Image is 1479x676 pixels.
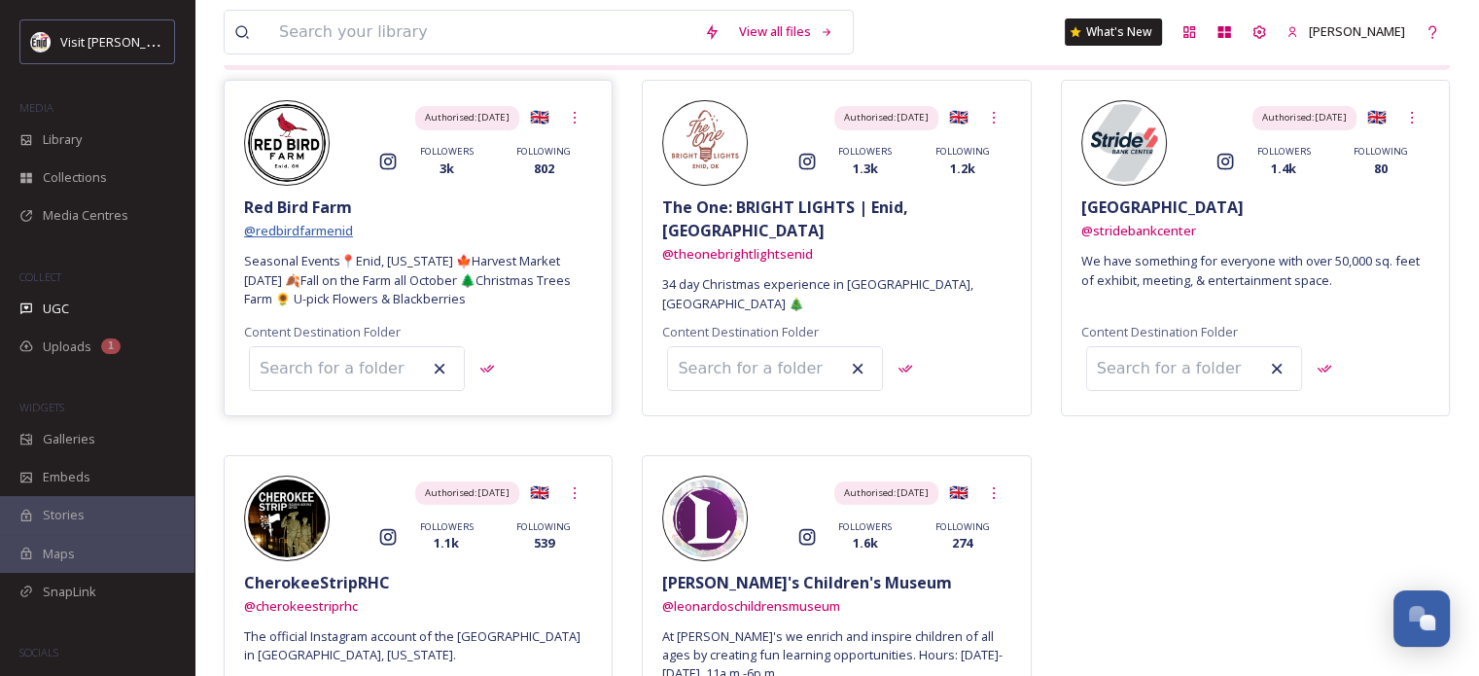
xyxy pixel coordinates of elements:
[43,583,96,601] span: SnapLink
[43,430,95,448] span: Galleries
[19,645,58,659] span: SOCIALS
[941,100,976,135] div: 🇬🇧
[662,245,813,263] span: @ theonebrightlightsenid
[43,506,85,524] span: Stories
[950,160,975,178] span: 1.2k
[838,520,892,534] span: FOLLOWERS
[666,104,744,182] img: 387754466_1305161817028616_4648416881789118411_n.jpg
[43,130,82,149] span: Library
[43,206,128,225] span: Media Centres
[522,100,557,135] div: 🇬🇧
[1081,196,1244,219] span: [GEOGRAPHIC_DATA]
[60,32,184,51] span: Visit [PERSON_NAME]
[101,338,121,354] div: 1
[244,594,358,618] a: @cherokeestriprhc
[516,145,571,159] span: FOLLOWING
[662,594,840,618] a: @leonardoschildrensmuseum
[534,160,554,178] span: 802
[19,269,61,284] span: COLLECT
[1257,145,1311,159] span: FOLLOWERS
[43,168,107,187] span: Collections
[244,219,353,242] a: @redbirdfarmenid
[662,323,819,341] span: Content Destination Folder
[420,145,474,159] span: FOLLOWERS
[244,627,592,664] span: The official Instagram account of the [GEOGRAPHIC_DATA] in [GEOGRAPHIC_DATA], [US_STATE].
[534,534,554,552] span: 539
[1081,222,1196,239] span: @ stridebankcenter
[1065,18,1162,46] a: What's New
[19,100,53,115] span: MEDIA
[440,160,454,178] span: 3k
[1087,347,1301,390] input: Search for a folder
[19,400,64,414] span: WIDGETS
[250,347,464,390] input: Search for a folder
[1374,160,1388,178] span: 80
[662,242,813,266] a: @theonebrightlightsenid
[668,347,882,390] input: Search for a folder
[1081,323,1238,341] span: Content Destination Folder
[522,476,557,511] div: 🇬🇧
[244,571,390,594] span: CherokeeStripRHC
[935,145,990,159] span: FOLLOWING
[244,252,592,308] span: Seasonal Events📍Enid, [US_STATE] 🍁Harvest Market [DATE] 🍂Fall on the Farm all October 🌲Christmas ...
[853,534,878,552] span: 1.6k
[425,111,510,125] span: Authorised: [DATE]
[248,480,326,557] img: 118003916_349170019449123_869157873506163630_n.jpg
[941,476,976,511] div: 🇬🇧
[1271,160,1296,178] span: 1.4k
[952,534,972,552] span: 274
[1262,111,1347,125] span: Authorised: [DATE]
[434,534,459,552] span: 1.1k
[844,111,929,125] span: Authorised: [DATE]
[662,571,952,594] span: [PERSON_NAME]'s Children's Museum
[43,300,69,318] span: UGC
[853,160,878,178] span: 1.3k
[1393,590,1450,647] button: Open Chat
[1085,104,1163,182] img: 54429325_1979244655520045_2937390651278360576_n.jpg
[425,486,510,500] span: Authorised: [DATE]
[420,520,474,534] span: FOLLOWERS
[244,222,353,239] span: @ redbirdfarmenid
[1359,100,1394,135] div: 🇬🇧
[662,597,840,615] span: @ leonardoschildrensmuseum
[244,597,358,615] span: @ cherokeestriprhc
[1354,145,1408,159] span: FOLLOWING
[838,145,892,159] span: FOLLOWERS
[43,338,91,356] span: Uploads
[1309,22,1405,40] span: [PERSON_NAME]
[844,486,929,500] span: Authorised: [DATE]
[43,545,75,563] span: Maps
[1277,13,1415,51] a: [PERSON_NAME]
[269,11,694,53] input: Search your library
[935,520,990,534] span: FOLLOWING
[516,520,571,534] span: FOLLOWING
[31,32,51,52] img: visitenid_logo.jpeg
[662,275,1010,312] span: 34 day Christmas experience in [GEOGRAPHIC_DATA], [GEOGRAPHIC_DATA] 🎄
[1081,219,1196,242] a: @stridebankcenter
[248,104,326,182] img: 50019347_417767982364123_8786202790562103296_n.jpg
[666,480,744,557] img: 293069788_1195042301294462_2225690910415939613_n.jpg
[43,468,90,486] span: Embeds
[1081,252,1429,289] span: We have something for everyone with over 50,000 sq. feet of exhibit, meeting, & entertainment space.
[729,13,843,51] a: View all files
[244,196,352,219] span: Red Bird Farm
[244,323,401,341] span: Content Destination Folder
[662,196,1010,242] span: The One: BRIGHT LIGHTS | Enid, [GEOGRAPHIC_DATA]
